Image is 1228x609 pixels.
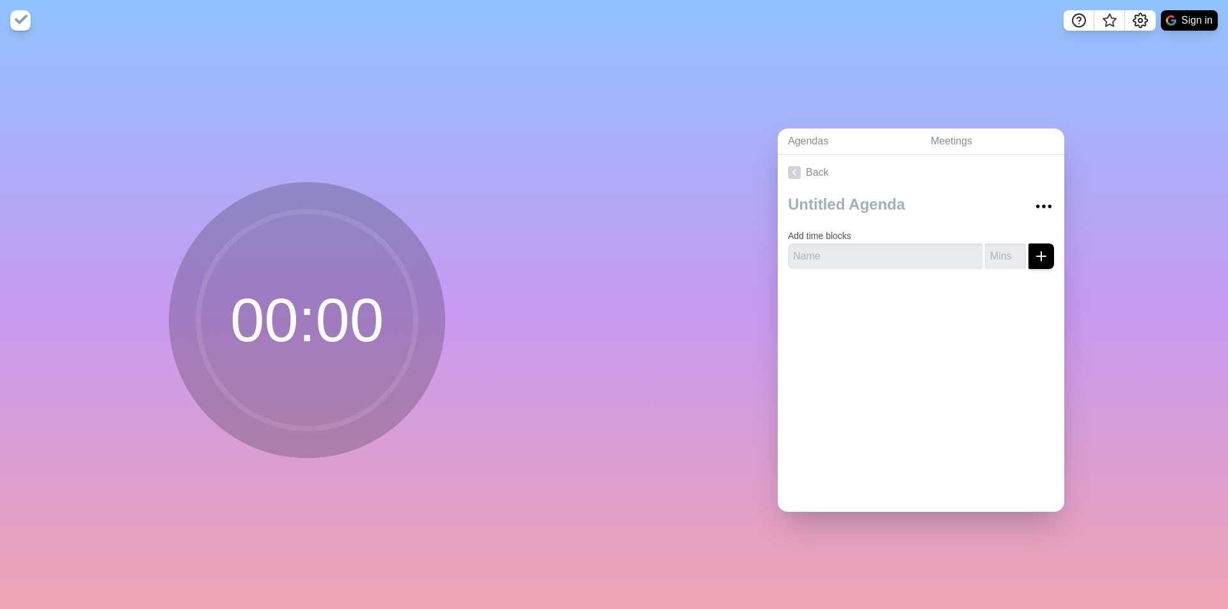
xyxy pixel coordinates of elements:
[788,231,851,241] label: Add time blocks
[788,243,982,269] input: Name
[1161,10,1218,31] button: Sign in
[778,128,920,155] a: Agendas
[1166,15,1176,26] img: google logo
[1094,10,1125,31] button: What’s new
[1125,10,1156,31] button: Settings
[778,155,1064,190] a: Back
[1064,10,1094,31] button: Help
[1031,194,1057,219] button: More
[985,243,1026,269] input: Mins
[920,128,1064,155] a: Meetings
[10,10,31,31] img: timeblocks logo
